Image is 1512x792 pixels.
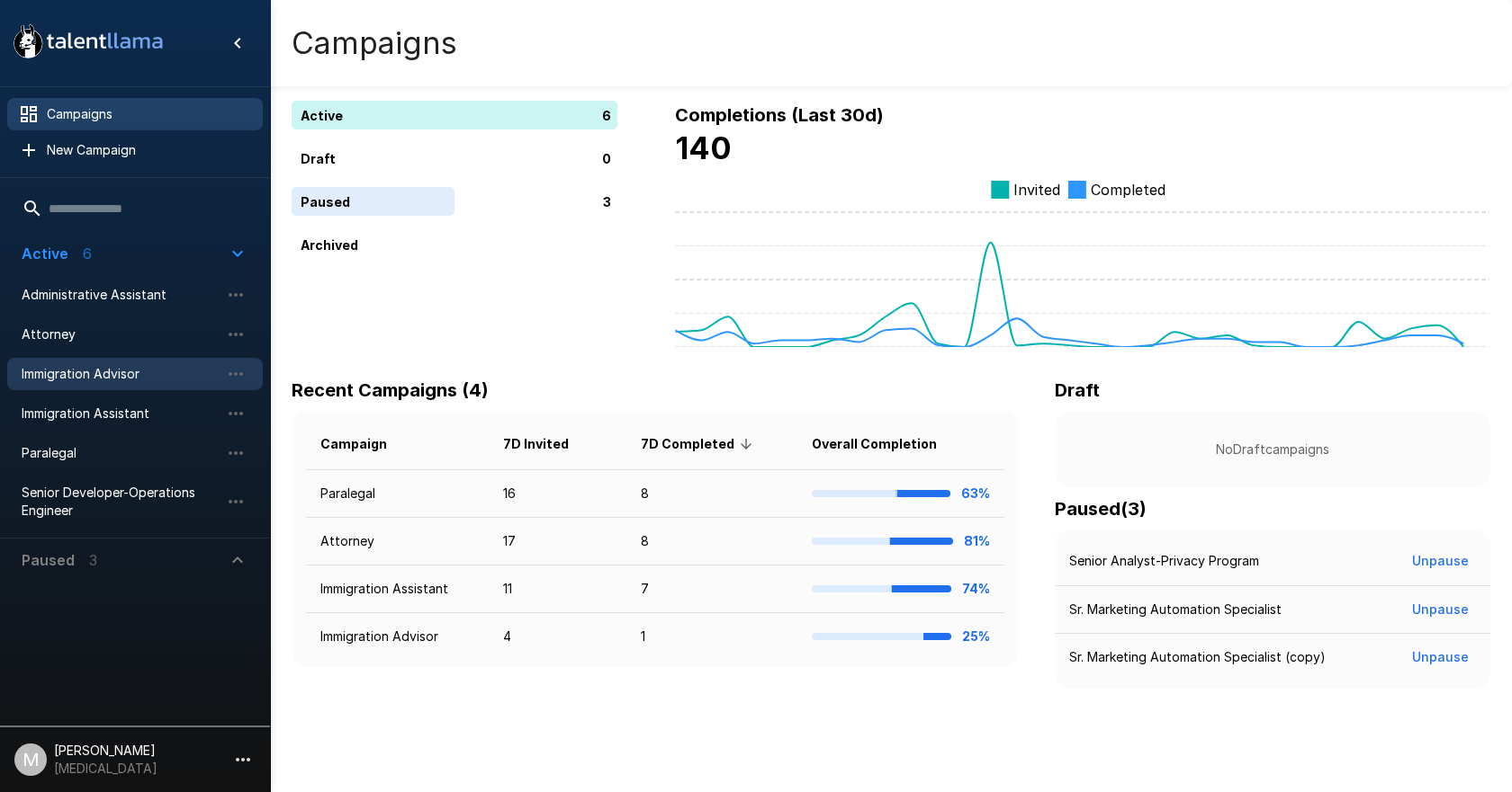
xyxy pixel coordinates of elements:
[489,565,626,613] td: 11
[1069,552,1259,570] p: Senior Analyst-Privacy Program
[320,433,410,455] span: Campaign
[626,613,796,661] td: 1
[675,104,884,126] b: Completions (Last 30d)
[626,565,796,613] td: 7
[306,518,489,565] td: Attorney
[1405,545,1476,578] button: Unpause
[1069,601,1282,618] p: Sr. Marketing Automation Specialist
[292,24,457,62] h4: Campaigns
[675,129,732,166] b: 140
[641,433,758,455] span: 7D Completed
[1084,440,1462,458] p: No Draft campaigns
[489,613,626,661] td: 4
[1069,648,1326,666] p: Sr. Marketing Automation Specialist (copy)
[626,518,796,565] td: 8
[306,565,489,613] td: Immigration Assistant
[962,581,990,596] b: 74%
[964,533,990,548] b: 81%
[603,192,611,211] p: 3
[961,485,990,501] b: 63%
[489,470,626,518] td: 16
[306,613,489,661] td: Immigration Advisor
[962,628,990,644] b: 25%
[1055,379,1100,401] b: Draft
[306,470,489,518] td: Paralegal
[626,470,796,518] td: 8
[602,106,611,125] p: 6
[1405,641,1476,674] button: Unpause
[489,518,626,565] td: 17
[1405,593,1476,627] button: Unpause
[602,149,611,168] p: 0
[812,433,960,455] span: Overall Completion
[503,433,592,455] span: 7D Invited
[292,379,489,401] b: Recent Campaigns (4)
[1055,498,1147,520] b: Paused ( 3 )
